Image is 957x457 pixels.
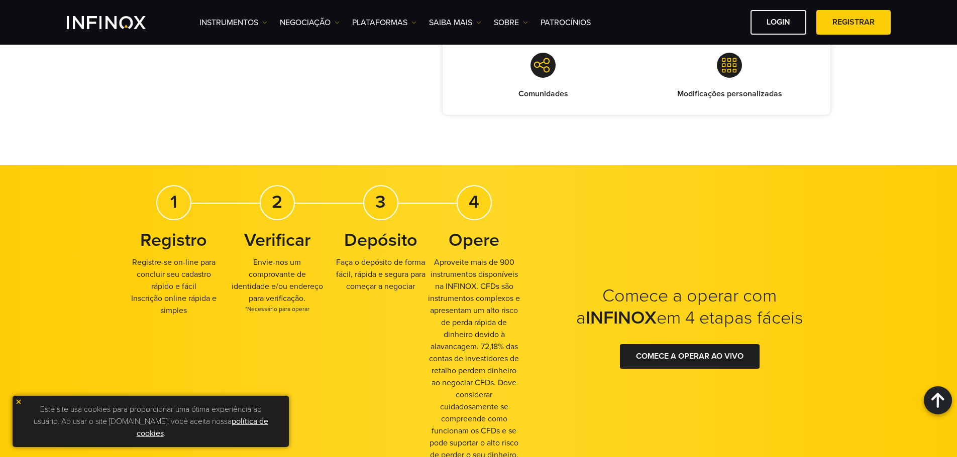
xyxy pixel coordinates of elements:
[375,191,386,213] strong: 3
[67,16,169,29] a: INFINOX Logo
[352,17,416,29] a: PLATAFORMAS
[231,256,324,314] p: Envie-nos um comprovante de identidade e/ou endereço para verificação.
[677,89,782,99] strong: Modificações personalizadas
[18,401,284,442] p: Este site usa cookies para proporcionar uma ótima experiência ao usuário. Ao usar o site [DOMAIN_...
[244,229,310,251] strong: Verificar
[751,10,806,35] a: Login
[15,398,22,405] img: yellow close icon
[334,256,428,292] p: Faça o depósito de forma fácil, rápida e segura para começar a negociar
[518,89,568,99] strong: Comunidades
[344,229,417,251] strong: Depósito
[449,229,499,251] strong: Opere
[541,17,591,29] a: Patrocínios
[494,17,528,29] a: SOBRE
[586,307,657,329] strong: INFINOX
[127,256,221,317] p: Registre-se on-line para concluir seu cadastro rápido e fácil Inscrição online rápida e simples
[429,17,481,29] a: Saiba mais
[170,191,177,213] strong: 1
[564,285,815,329] h2: Comece a operar com a em 4 etapas fáceis
[272,191,282,213] strong: 2
[620,344,760,369] a: COMECE A OPERAR AO VIVO
[816,10,891,35] a: Registrar
[199,17,267,29] a: Instrumentos
[140,229,207,251] strong: Registro
[231,304,324,314] span: *Necessário para operar
[469,191,479,213] strong: 4
[280,17,340,29] a: NEGOCIAÇÃO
